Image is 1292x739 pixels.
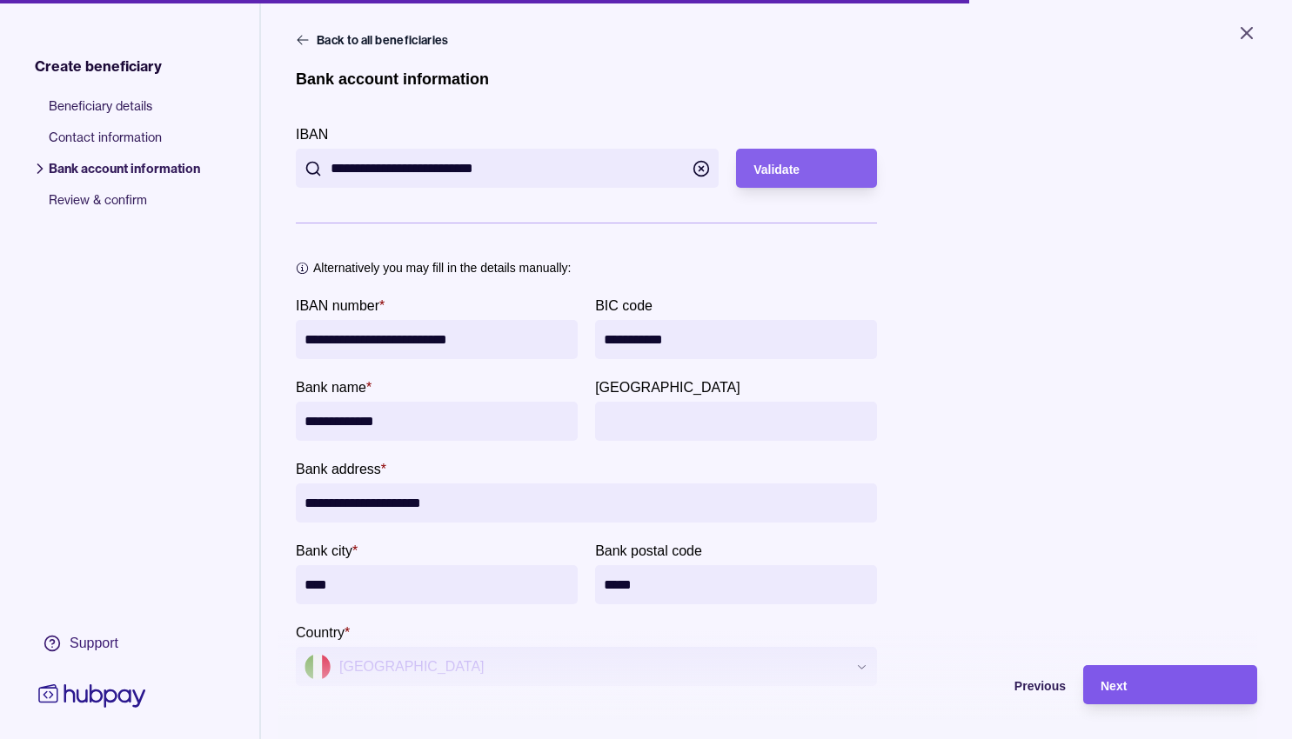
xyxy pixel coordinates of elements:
input: Bank address [305,483,868,523]
p: Bank name [296,380,366,395]
h1: Bank account information [296,70,489,89]
button: Next [1083,665,1257,704]
span: Contact information [49,129,200,160]
button: Validate [736,149,877,188]
label: IBAN [296,123,328,144]
input: Bank postal code [604,565,868,604]
span: Previous [1014,679,1066,693]
p: Bank address [296,462,381,476]
label: Country [296,622,350,642]
input: BIC code [604,320,868,359]
label: IBAN number [296,295,385,316]
p: BIC code [595,298,653,313]
label: Bank city [296,540,358,561]
input: Bank city [305,565,569,604]
label: Bank postal code [595,540,702,561]
p: IBAN [296,127,328,142]
button: Close [1215,14,1278,52]
input: IBAN number [305,320,569,359]
p: Alternatively you may fill in the details manually: [313,258,571,277]
label: BIC code [595,295,653,316]
p: [GEOGRAPHIC_DATA] [595,380,740,395]
label: Bank province [595,376,740,397]
p: IBAN number [296,298,379,313]
span: Bank account information [49,160,200,191]
label: Bank address [296,458,386,479]
span: Review & confirm [49,191,200,223]
label: Bank name [296,376,372,397]
input: Bank province [604,402,868,441]
div: Support [70,634,118,653]
span: Create beneficiary [35,56,162,77]
span: Validate [753,163,800,176]
button: Previous [892,665,1066,704]
span: Next [1101,679,1127,693]
p: Country [296,625,345,640]
span: Beneficiary details [49,97,200,129]
button: Back to all beneficiaries [296,31,452,49]
input: bankName [305,402,569,441]
p: Bank city [296,543,352,558]
a: Support [35,625,150,662]
p: Bank postal code [595,543,702,558]
input: IBAN [331,149,684,188]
